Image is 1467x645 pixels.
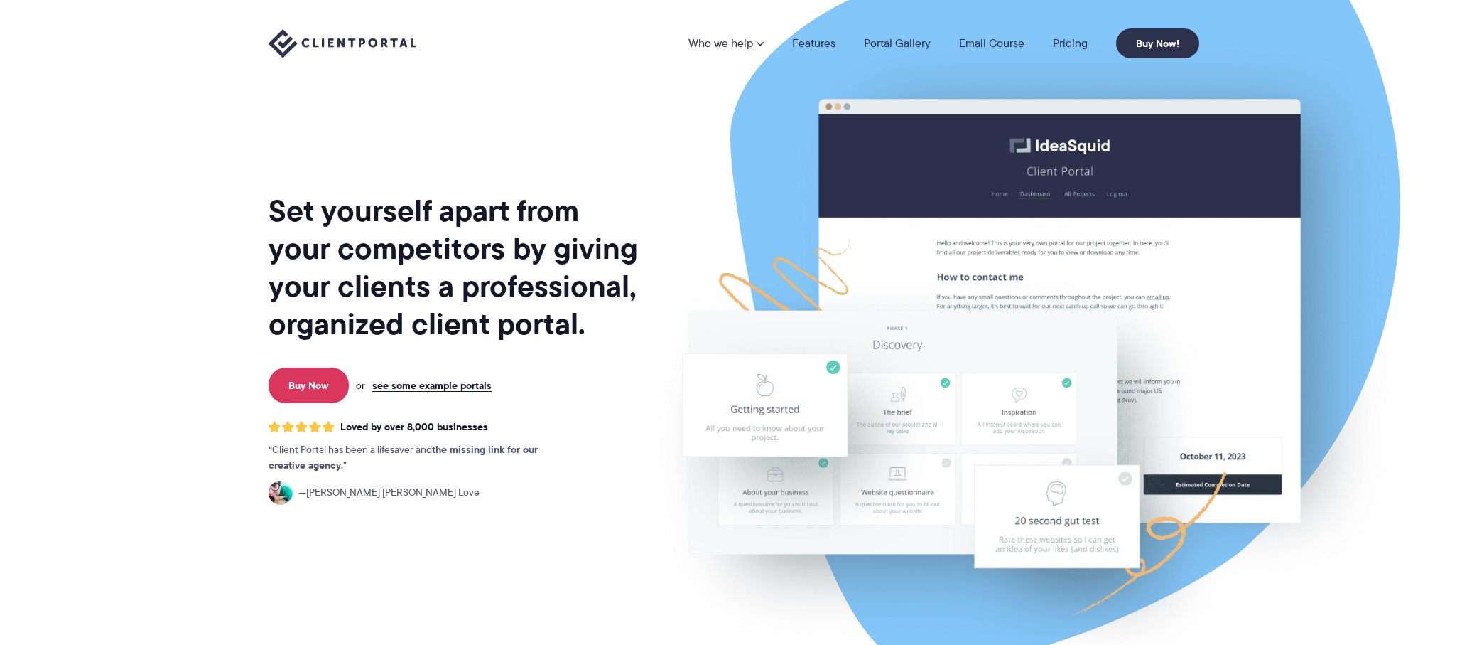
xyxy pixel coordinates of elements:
span: or [356,379,365,392]
a: Email Course [959,38,1024,49]
strong: the missing link for our creative agency [269,442,538,473]
span: [PERSON_NAME] [PERSON_NAME] Love [298,485,480,501]
p: Client Portal has been a lifesaver and . [269,442,567,474]
a: Pricing [1053,38,1088,49]
a: Buy Now! [1116,28,1199,58]
a: Portal Gallery [864,38,931,49]
a: Features [792,38,835,49]
a: Who we help [688,38,764,49]
a: Buy Now [269,368,349,403]
span: Loved by over 8,000 businesses [340,421,488,433]
h1: Set yourself apart from your competitors by giving your clients a professional, organized client ... [269,192,641,343]
a: see some example portals [372,379,492,392]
